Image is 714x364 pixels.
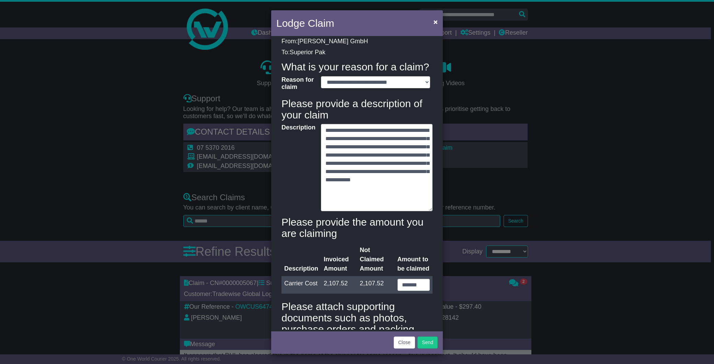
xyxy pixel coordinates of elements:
h4: Please provide the amount you are claiming [281,216,433,239]
h4: Please attach supporting documents such as photos, purchase orders and packing slips. [281,301,433,346]
button: Close [394,337,415,349]
span: × [434,18,438,26]
label: Description [278,124,318,209]
td: Carrier Cost [281,276,321,294]
button: Close [430,15,441,29]
span: Superior Pak [290,49,325,56]
td: 2,107.52 [321,276,357,294]
p: To: [281,49,433,56]
th: Amount to be claimed [395,243,433,276]
h4: Lodge Claim [276,15,334,31]
h4: Please provide a description of your claim [281,98,433,121]
td: 2,107.52 [357,276,395,294]
button: Send [417,337,438,349]
label: Reason for claim [278,76,318,91]
th: Invoiced Amount [321,243,357,276]
th: Not Claimed Amount [357,243,395,276]
p: From: [281,38,433,45]
span: [PERSON_NAME] GmbH [298,38,368,45]
th: Description [281,243,321,276]
h4: What is your reason for a claim? [281,61,433,72]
